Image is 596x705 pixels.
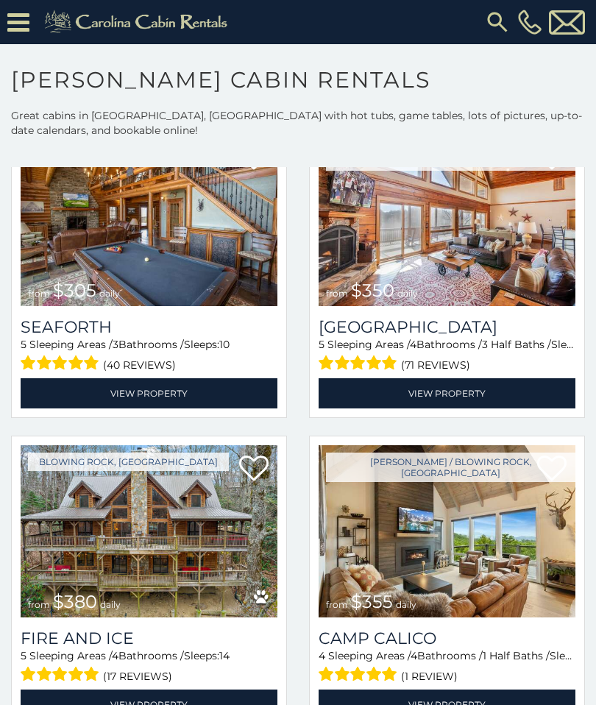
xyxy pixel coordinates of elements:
img: Seaforth [21,134,277,306]
span: from [326,599,348,610]
span: daily [100,599,121,610]
span: 1 Half Baths / [483,649,550,662]
span: from [28,288,50,299]
span: $305 [53,280,96,301]
div: Sleeping Areas / Bathrooms / Sleeps: [21,648,277,686]
span: 10 [219,338,230,351]
img: Blackberry Ridge [319,134,575,306]
img: search-regular.svg [484,9,511,35]
span: $350 [351,280,394,301]
span: 3 [113,338,118,351]
a: Camp Calico from $355 daily [319,445,575,617]
span: daily [396,599,416,610]
a: Add to favorites [239,454,269,485]
span: from [28,599,50,610]
span: 14 [219,649,230,662]
span: 4 [319,649,325,662]
span: 5 [319,338,324,351]
h3: Blackberry Ridge [319,317,575,337]
a: Seaforth [21,317,277,337]
span: (71 reviews) [401,355,470,375]
span: daily [99,288,120,299]
span: $380 [53,591,97,612]
span: 4 [410,338,416,351]
span: 4 [411,649,417,662]
div: Sleeping Areas / Bathrooms / Sleeps: [319,648,575,686]
a: View Property [319,378,575,408]
span: 4 [112,649,118,662]
span: daily [397,288,418,299]
a: Fire And Ice from $380 daily [21,445,277,617]
span: $355 [351,591,393,612]
a: Camp Calico [319,628,575,648]
span: 3 Half Baths / [482,338,551,351]
a: Fire And Ice [21,628,277,648]
span: 5 [21,649,26,662]
a: Seaforth from $305 daily [21,134,277,306]
span: (1 review) [401,667,458,686]
a: [PHONE_NUMBER] [514,10,545,35]
a: [GEOGRAPHIC_DATA] [319,317,575,337]
span: 5 [21,338,26,351]
span: from [326,288,348,299]
a: Blackberry Ridge from $350 daily [319,134,575,306]
img: Fire And Ice [21,445,277,617]
img: Camp Calico [319,445,575,617]
span: (17 reviews) [103,667,172,686]
a: [PERSON_NAME] / Blowing Rock, [GEOGRAPHIC_DATA] [326,453,575,482]
div: Sleeping Areas / Bathrooms / Sleeps: [21,337,277,375]
img: Khaki-logo.png [37,7,240,37]
div: Sleeping Areas / Bathrooms / Sleeps: [319,337,575,375]
a: Blowing Rock, [GEOGRAPHIC_DATA] [28,453,229,471]
a: View Property [21,378,277,408]
span: (40 reviews) [103,355,176,375]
